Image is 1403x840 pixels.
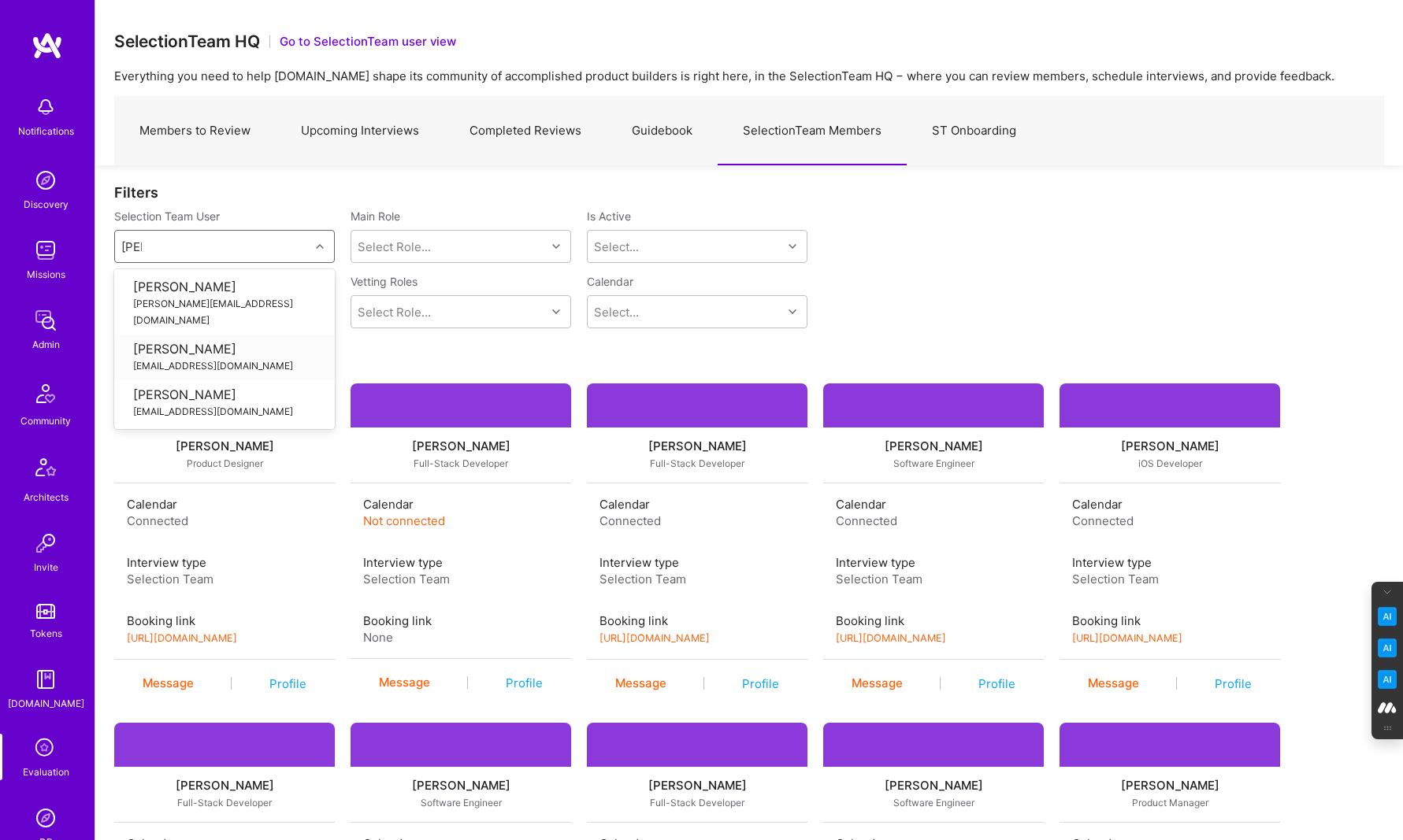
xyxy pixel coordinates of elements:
div: Select Role... [358,304,431,320]
div: [PERSON_NAME] [133,387,293,403]
div: Interview type [599,554,795,571]
div: Selection Team [127,571,322,587]
a: Upcoming Interviews [276,97,444,165]
div: Select Role... [358,239,431,255]
img: Invite [30,527,61,559]
a: [URL][DOMAIN_NAME] [127,632,237,644]
div: Full-Stack Developer [136,797,313,809]
img: guide book [30,664,61,695]
div: Selection Team [363,571,559,587]
div: Calendar [599,496,795,513]
img: Architects [27,451,65,489]
label: Selection Team User [114,209,335,224]
div: Message [1088,674,1139,693]
a: [PERSON_NAME] [587,776,807,795]
a: [PERSON_NAME] [114,776,335,795]
div: Invite [34,559,58,575]
p: Everything you need to help [DOMAIN_NAME] shape its community of accomplished product builders is... [114,68,1384,84]
a: [PERSON_NAME] [587,437,807,456]
img: admin teamwork [30,305,61,336]
div: Calendar [1072,496,1268,513]
img: teamwork [30,235,61,266]
div: Booking link [127,612,322,629]
div: Software Engineer [845,797,1022,809]
a: Profile [269,675,306,692]
i: icon Chevron [789,308,796,316]
a: [PERSON_NAME] [823,437,1044,456]
img: bell [30,91,61,123]
a: [PERSON_NAME] [823,776,1044,795]
div: Full-Stack Developer [373,457,549,470]
a: Profile [742,675,779,692]
img: Jargon Buster icon [1378,670,1397,689]
div: Message [852,674,903,693]
a: [PERSON_NAME] [114,437,335,456]
div: Selection Team [599,571,795,587]
i: icon Chevron [552,242,560,250]
a: [PERSON_NAME] [351,776,571,795]
div: Software Engineer [845,457,1022,470]
div: Selection Team [836,571,1031,587]
div: Discovery [24,196,69,213]
div: Missions [27,266,65,283]
div: Select... [594,304,639,320]
div: Product Designer [136,457,313,470]
div: [PERSON_NAME] [133,341,293,357]
div: Architects [24,489,69,505]
div: Connected [599,513,795,529]
a: Members to Review [114,97,276,165]
div: iOS Developer [1082,457,1258,470]
div: Admin [32,336,60,353]
div: Connected [1072,513,1268,529]
label: Vetting Roles [351,274,571,289]
div: Message [379,673,430,692]
div: Selection Team [1072,571,1268,587]
a: ST Onboarding [907,97,1041,165]
button: Go to SelectionTeam user view [280,33,456,50]
div: [EMAIL_ADDRESS][DOMAIN_NAME] [133,357,293,374]
div: [PERSON_NAME][EMAIL_ADDRESS][DOMAIN_NAME] [133,295,325,328]
a: [URL][DOMAIN_NAME] [836,632,946,644]
a: [PERSON_NAME] [1060,437,1280,456]
h3: SelectionTeam HQ [114,31,260,51]
div: Tokens [30,625,62,642]
label: Calendar [587,274,633,289]
div: Booking link [599,612,795,629]
div: Filters [114,184,1384,201]
div: Interview type [836,554,1031,571]
a: Profile [506,675,543,691]
a: Profile [978,675,1015,692]
a: [URL][DOMAIN_NAME] [1072,632,1182,644]
label: Main Role [351,209,571,224]
div: [EMAIL_ADDRESS][DOMAIN_NAME] [133,403,293,420]
div: Interview type [363,554,559,571]
div: Interview type [1072,554,1268,571]
i: icon Chevron [789,242,796,250]
a: [PERSON_NAME] [1060,776,1280,795]
i: icon Chevron [316,242,324,250]
div: [PERSON_NAME] [351,437,571,456]
div: Message [143,674,194,693]
img: Community [27,375,65,413]
a: Completed Reviews [444,97,607,165]
div: Booking link [363,612,559,629]
div: Community [20,413,71,429]
div: Connected [127,513,322,529]
img: discovery [30,165,61,196]
span: Not connected [363,513,445,528]
div: Interview type [127,554,322,571]
img: Admin Search [30,802,61,834]
div: Notifications [18,123,74,139]
div: Select... [594,239,639,255]
div: Calendar [363,496,559,513]
div: [DOMAIN_NAME] [8,695,84,712]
